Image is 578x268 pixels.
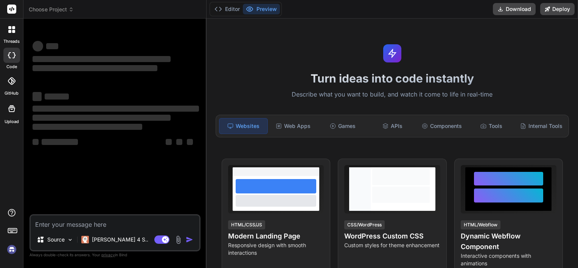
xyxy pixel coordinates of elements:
img: Pick Models [67,237,73,243]
p: Source [47,236,65,243]
span: ‌ [33,65,157,71]
p: Interactive components with animations [461,252,556,267]
p: Always double-check its answers. Your in Bind [30,251,200,259]
div: Web Apps [269,118,317,134]
span: ‌ [33,115,171,121]
label: code [6,64,17,70]
div: HTML/Webflow [461,220,500,229]
img: Claude 4 Sonnet [81,236,89,243]
img: attachment [174,235,183,244]
span: ‌ [46,43,58,49]
span: ‌ [166,139,172,145]
button: Preview [243,4,280,14]
span: ‌ [33,92,42,101]
label: Upload [5,118,19,125]
p: Describe what you want to build, and watch it come to life in real-time [211,90,573,100]
div: CSS/WordPress [344,220,385,229]
h1: Turn ideas into code instantly [211,72,573,85]
span: ‌ [42,139,78,145]
div: APIs [368,118,416,134]
span: privacy [101,252,115,257]
span: ‌ [176,139,182,145]
span: ‌ [33,139,39,145]
div: Websites [219,118,268,134]
button: Deploy [540,3,575,15]
img: icon [186,236,193,243]
button: Download [493,3,536,15]
label: GitHub [5,90,19,97]
p: Responsive design with smooth interactions [228,242,324,257]
span: ‌ [33,124,142,130]
span: ‌ [45,93,69,100]
button: Editor [211,4,243,14]
div: Games [319,118,367,134]
span: ‌ [33,41,43,51]
div: HTML/CSS/JS [228,220,265,229]
div: Internal Tools [517,118,566,134]
div: Components [418,118,466,134]
p: [PERSON_NAME] 4 S.. [92,236,148,243]
img: signin [5,243,18,256]
span: ‌ [33,56,171,62]
span: ‌ [187,139,193,145]
h4: WordPress Custom CSS [344,231,440,242]
h4: Modern Landing Page [228,231,324,242]
div: Tools [468,118,516,134]
p: Custom styles for theme enhancement [344,242,440,249]
label: threads [3,38,20,45]
h4: Dynamic Webflow Component [461,231,556,252]
span: ‌ [33,106,199,112]
span: Choose Project [29,6,74,13]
